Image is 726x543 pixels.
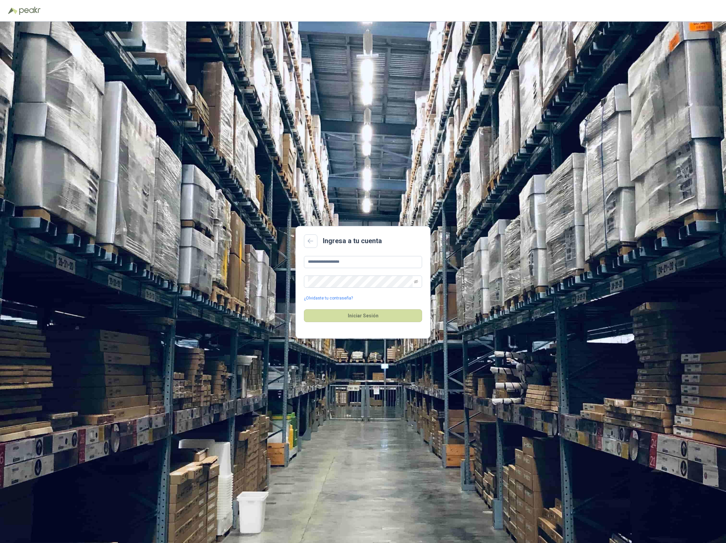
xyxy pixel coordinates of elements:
button: Iniciar Sesión [304,309,422,322]
img: Peakr [19,7,41,15]
h2: Ingresa a tu cuenta [323,236,382,246]
a: ¿Olvidaste tu contraseña? [304,295,353,302]
img: Logo [8,7,18,14]
span: eye-invisible [414,280,418,284]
